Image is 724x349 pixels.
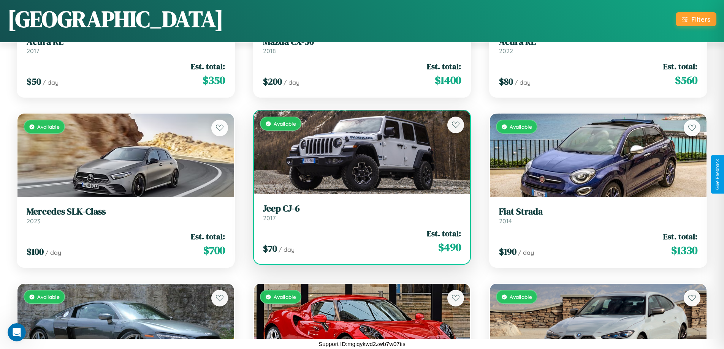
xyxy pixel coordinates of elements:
span: $ 560 [675,73,697,88]
h3: Jeep CJ-6 [263,203,461,214]
span: Est. total: [427,61,461,72]
span: Est. total: [663,231,697,242]
span: / day [515,79,531,86]
span: $ 80 [499,75,513,88]
div: Filters [691,15,710,23]
span: / day [518,249,534,256]
span: $ 100 [27,245,44,258]
span: 2017 [263,214,276,222]
div: Give Feedback [715,159,720,190]
span: / day [45,249,61,256]
span: / day [279,246,295,253]
span: 2022 [499,47,513,55]
span: / day [284,79,299,86]
span: $ 1400 [435,73,461,88]
button: Filters [676,12,716,26]
span: $ 50 [27,75,41,88]
span: 2017 [27,47,39,55]
span: Est. total: [427,228,461,239]
h3: Fiat Strada [499,206,697,217]
a: Acura RL2017 [27,36,225,55]
a: Jeep CJ-62017 [263,203,461,222]
span: 2018 [263,47,276,55]
span: $ 700 [203,243,225,258]
span: 2014 [499,217,512,225]
span: $ 70 [263,242,277,255]
span: Est. total: [191,61,225,72]
h1: [GEOGRAPHIC_DATA] [8,3,223,35]
span: $ 1330 [671,243,697,258]
span: Available [274,294,296,300]
span: $ 190 [499,245,516,258]
span: $ 350 [203,73,225,88]
span: Est. total: [663,61,697,72]
span: / day [43,79,59,86]
h3: Mercedes SLK-Class [27,206,225,217]
p: Support ID: mgiqykwd2zwb7w07tis [318,339,405,349]
iframe: Intercom live chat [8,323,26,341]
span: Available [510,294,532,300]
a: Fiat Strada2014 [499,206,697,225]
span: $ 490 [438,240,461,255]
span: Available [510,123,532,130]
span: Est. total: [191,231,225,242]
span: Available [37,123,60,130]
span: Available [37,294,60,300]
span: Available [274,120,296,127]
a: Acura RL2022 [499,36,697,55]
a: Mazda CX-302018 [263,36,461,55]
span: $ 200 [263,75,282,88]
span: 2023 [27,217,40,225]
a: Mercedes SLK-Class2023 [27,206,225,225]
